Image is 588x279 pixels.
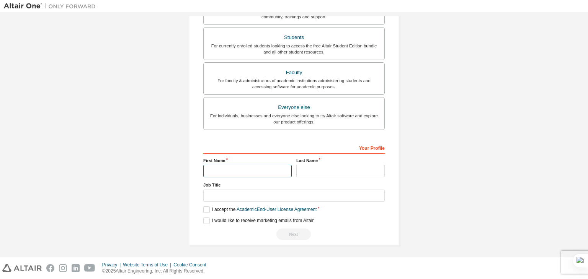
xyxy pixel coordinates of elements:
[296,157,385,164] label: Last Name
[173,262,211,268] div: Cookie Consent
[208,113,380,125] div: For individuals, businesses and everyone else looking to try Altair software and explore our prod...
[123,262,173,268] div: Website Terms of Use
[237,207,317,212] a: Academic End-User License Agreement
[203,141,385,154] div: Your Profile
[208,43,380,55] div: For currently enrolled students looking to access the free Altair Student Edition bundle and all ...
[208,102,380,113] div: Everyone else
[59,264,67,272] img: instagram.svg
[84,264,95,272] img: youtube.svg
[2,264,42,272] img: altair_logo.svg
[203,206,317,213] label: I accept the
[208,78,380,90] div: For faculty & administrators of academic institutions administering students and accessing softwa...
[46,264,54,272] img: facebook.svg
[102,268,211,274] p: © 2025 Altair Engineering, Inc. All Rights Reserved.
[102,262,123,268] div: Privacy
[208,32,380,43] div: Students
[203,157,292,164] label: First Name
[208,67,380,78] div: Faculty
[72,264,80,272] img: linkedin.svg
[203,229,385,240] div: Read and acccept EULA to continue
[203,182,385,188] label: Job Title
[4,2,100,10] img: Altair One
[203,217,314,224] label: I would like to receive marketing emails from Altair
